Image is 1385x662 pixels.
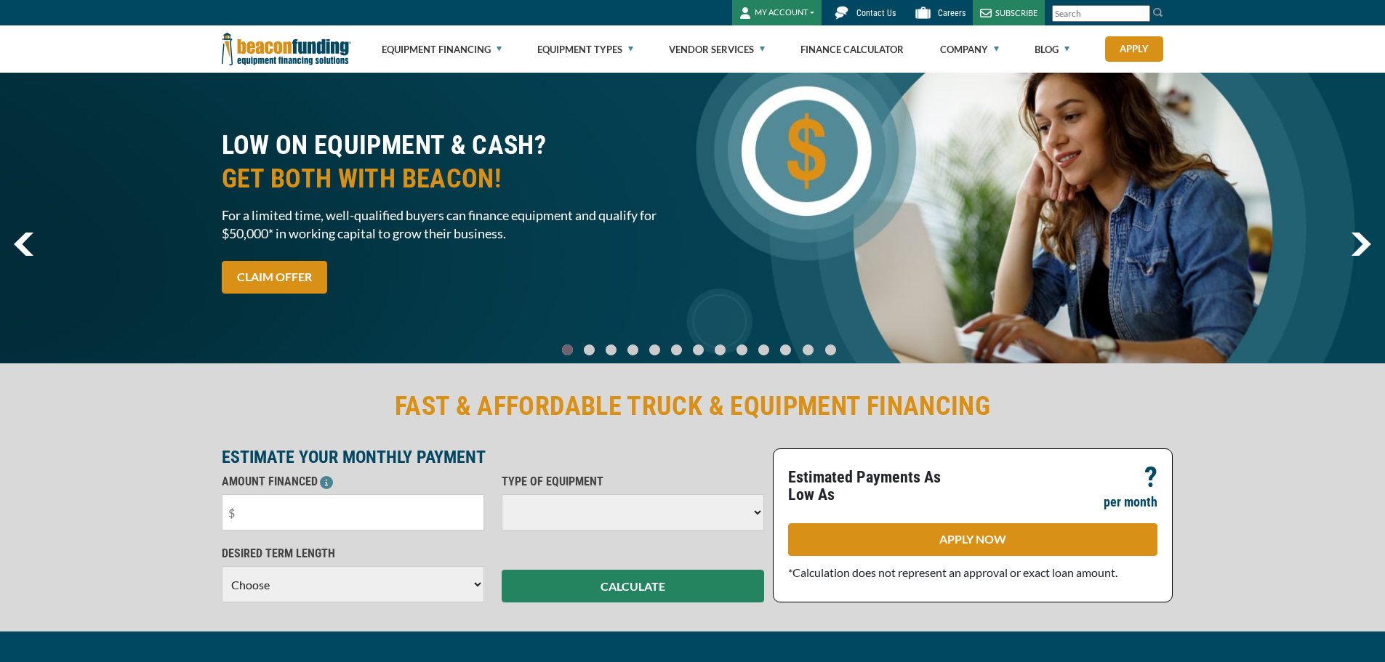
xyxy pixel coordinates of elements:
[646,344,663,356] a: Go To Slide 4
[1035,26,1069,73] a: Blog
[222,448,764,466] p: ESTIMATE YOUR MONTHLY PAYMENT
[755,344,772,356] a: Go To Slide 9
[580,344,598,356] a: Go To Slide 1
[1052,5,1150,22] input: Search
[788,469,964,504] p: Estimated Payments As Low As
[382,26,502,73] a: Equipment Financing
[1105,36,1163,62] a: Apply
[1135,8,1147,20] a: Clear search text
[222,206,684,243] span: For a limited time, well-qualified buyers can finance equipment and qualify for $50,000* in worki...
[822,344,840,356] a: Go To Slide 12
[222,129,684,195] h2: LOW ON EQUIPMENT & CASH?
[1152,7,1164,18] img: Search
[502,570,764,602] button: CALCULATE
[558,344,576,356] a: Go To Slide 0
[1351,233,1371,256] a: next
[1144,469,1157,486] p: ?
[776,344,795,356] a: Go To Slide 10
[14,233,33,256] img: Left Navigator
[669,26,765,73] a: Vendor Services
[800,26,904,73] a: Finance Calculator
[222,494,484,530] input: $
[667,344,685,356] a: Go To Slide 5
[711,344,728,356] a: Go To Slide 7
[689,344,707,356] a: Go To Slide 6
[788,565,1117,579] span: *Calculation does not represent an approval or exact loan amount.
[502,473,764,491] p: TYPE OF EQUIPMENT
[222,162,684,195] span: GET BOTH WITH BEACON!
[856,8,896,18] span: Contact Us
[14,233,33,256] a: previous
[222,261,327,294] a: CLAIM OFFER
[788,523,1157,556] a: APPLY NOW
[1351,233,1371,256] img: Right Navigator
[222,25,351,73] img: Beacon Funding Corporation logo
[938,8,966,18] span: Careers
[602,344,619,356] a: Go To Slide 2
[222,545,484,562] p: DESIRED TERM LENGTH
[222,389,1164,423] h2: FAST & AFFORDABLE TRUCK & EQUIPMENT FINANCING
[940,26,999,73] a: Company
[624,344,641,356] a: Go To Slide 3
[222,473,484,491] p: AMOUNT FINANCED
[733,344,750,356] a: Go To Slide 8
[1104,493,1157,511] p: per month
[537,26,633,73] a: Equipment Types
[799,344,817,356] a: Go To Slide 11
